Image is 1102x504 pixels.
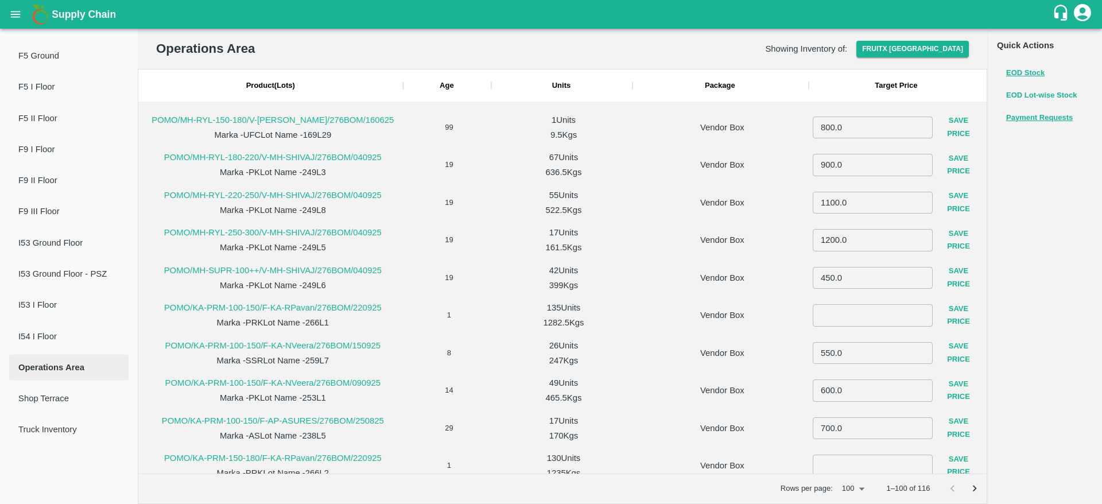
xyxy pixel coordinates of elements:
div: 42 Units [549,264,578,277]
div: 19 [403,219,491,257]
p: POMO/KA-PRM-150-180/F-KA-RPavan/276BOM/220925 [164,452,382,464]
span: I53 I Floor [18,298,119,311]
p: POMO/MH-SUPR-100++/V-MH-SHIVAJ/276BOM/040925 [164,264,382,277]
div: 399 Kgs [549,279,578,292]
p: Marka - PK Lot Name - 249L3 [220,166,326,179]
button: Save Price [933,412,984,445]
button: EOD Lot-wise Stock [1006,89,1077,102]
span: F9 II Floor [18,174,119,187]
div: Package [705,80,735,91]
p: Marka - UFC Lot Name - 169L29 [214,129,331,141]
div: 55 Units [549,189,578,201]
p: Marka - PK Lot Name - 253L1 [220,391,326,404]
button: Select DC [856,41,969,57]
div: 522.5 Kgs [546,204,582,216]
div: 17 Units [549,226,578,239]
div: 19 [403,181,491,219]
div: 100 [837,481,868,497]
span: F5 II Floor [18,112,119,125]
a: Supply Chain [52,6,1052,22]
span: F9 III Floor [18,205,119,218]
div: 29 [403,407,491,445]
div: 130 Units [547,452,581,464]
div: 1 [403,445,491,483]
p: POMO/MH-RYL-180-220/V-MH-SHIVAJ/276BOM/040925 [164,151,382,164]
div: 1282.5 Kgs [543,316,584,329]
button: Save Price [933,186,984,219]
h2: Operations Area [156,39,255,58]
div: 8 [403,332,491,370]
div: 170 Kgs [549,429,578,442]
p: Vendor Box [700,196,744,209]
p: Vendor Box [700,459,744,472]
button: Save Price [933,374,984,408]
div: Target Price [808,69,984,102]
p: Marka - PK Lot Name - 249L8 [220,204,326,216]
button: Save Price [933,449,984,483]
div: Package [632,69,808,102]
div: 26 Units [549,339,578,352]
h6: Showing Inventory of: [765,41,847,56]
p: Marka - PRK Lot Name - 266L1 [217,316,329,329]
button: Save Price [933,224,984,257]
div: 99 [403,106,491,144]
p: POMO/KA-PRM-100-150/F-KA-NVeera/276BOM/090925 [165,377,381,389]
p: Rows per page: [781,483,833,494]
button: Save Price [933,336,984,370]
button: Payment Requests [1006,111,1073,125]
div: 49 Units [549,377,578,389]
span: F9 I Floor [18,143,119,156]
p: POMO/KA-PRM-100-150/F-KA-NVeera/276BOM/150925 [165,339,381,352]
p: 1–100 of 116 [887,483,930,494]
span: I53 Ground Floor - PSZ [18,267,119,280]
button: Save Price [933,261,984,294]
p: Vendor Box [700,309,744,321]
p: Marka - PK Lot Name - 249L6 [220,279,326,292]
div: 14 [403,370,491,408]
div: Age [403,69,491,102]
p: POMO/MH-RYL-250-300/V-MH-SHIVAJ/276BOM/040925 [164,226,382,239]
div: Kgs [552,80,571,91]
span: Shop Terrace [18,392,119,405]
div: 19 [403,257,491,294]
p: Vendor Box [700,384,744,397]
div: 1 Units [552,114,576,126]
p: Vendor Box [700,234,744,246]
div: Target Price [875,80,917,91]
button: open drawer [2,1,29,28]
div: 636.5 Kgs [546,166,582,179]
div: 1235 Kgs [547,467,581,479]
button: Save Price [933,149,984,182]
p: POMO/MH-RYL-220-250/V-MH-SHIVAJ/276BOM/040925 [164,189,382,201]
div: Product(Lots) [246,80,295,91]
div: Days [440,80,454,91]
span: Truck Inventory [18,423,119,436]
button: EOD Stock [1006,67,1045,80]
div: customer-support [1052,4,1072,25]
p: Vendor Box [700,121,744,134]
div: Units [491,69,632,102]
p: POMO/MH-RYL-150-180/V-[PERSON_NAME]/276BOM/160625 [152,114,394,126]
p: Marka - PRK Lot Name - 266L2 [217,467,329,479]
p: POMO/KA-PRM-100-150/F-KA-RPavan/276BOM/220925 [164,301,382,314]
span: Operations Area [18,361,119,374]
button: Go to next page [964,478,985,499]
div: 17 Units [549,414,578,427]
div: 1 [403,294,491,332]
button: Save Price [933,299,984,332]
div: 161.5 Kgs [546,241,582,254]
b: Supply Chain [52,9,116,20]
div: 135 Units [547,301,581,314]
span: I53 Ground Floor [18,237,119,249]
div: 465.5 Kgs [546,391,582,404]
span: F5 I Floor [18,80,119,93]
p: POMO/KA-PRM-100-150/F-AP-ASURES/276BOM/250825 [162,414,384,427]
div: account of current user [1072,2,1093,26]
p: Marka - SSR Lot Name - 259L7 [217,354,329,367]
p: Vendor Box [700,347,744,359]
p: Vendor Box [700,272,744,284]
p: Marka - AS Lot Name - 238L5 [220,429,326,442]
h6: Quick Actions [997,38,1093,53]
div: 67 Units [549,151,578,164]
p: Marka - PK Lot Name - 249L5 [220,241,326,254]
